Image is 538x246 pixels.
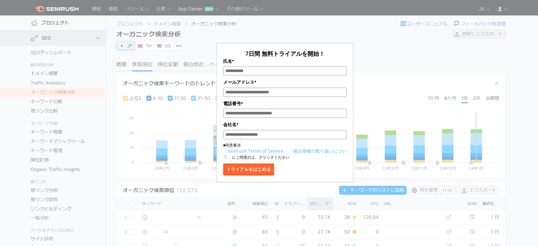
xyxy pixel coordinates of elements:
[245,50,325,57] span: 7日間 無料トライアルを開始！
[223,142,347,160] p: ■同意事項 にご同意の上、クリックください
[223,100,347,107] label: 電話番号*
[223,79,347,86] label: メールアドレス*
[223,148,288,154] a: 「Semrush Terms of Service」
[223,163,274,176] button: トライアルをはじめる
[223,148,347,160] a: 「個人情報の取り扱いについて」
